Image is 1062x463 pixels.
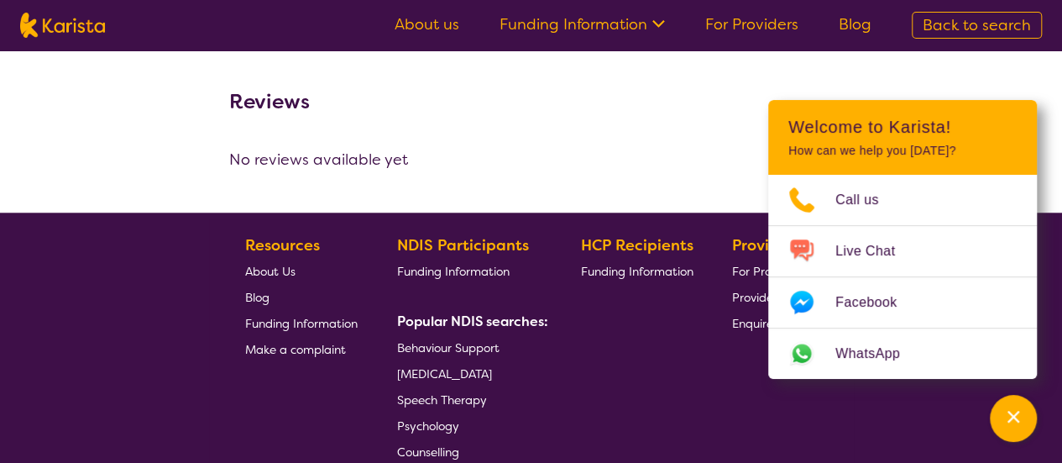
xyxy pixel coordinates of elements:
[912,12,1042,39] a: Back to search
[397,445,459,460] span: Counselling
[245,336,358,362] a: Make a complaint
[397,387,541,413] a: Speech Therapy
[835,239,915,264] span: Live Chat
[245,284,358,310] a: Blog
[245,342,346,357] span: Make a complaint
[835,290,917,315] span: Facebook
[245,264,296,279] span: About Us
[580,258,693,284] a: Funding Information
[580,235,693,255] b: HCP Recipients
[397,258,541,284] a: Funding Information
[732,310,810,336] a: Enquire
[768,329,1037,379] a: Web link opens in a new tab.
[768,100,1037,379] div: Channel Menu
[229,147,834,172] div: No reviews available yet
[245,258,358,284] a: About Us
[923,15,1031,35] span: Back to search
[500,14,665,34] a: Funding Information
[245,290,269,305] span: Blog
[788,117,1017,137] h2: Welcome to Karista!
[839,14,871,34] a: Blog
[580,264,693,279] span: Funding Information
[732,316,773,331] span: Enquire
[397,235,529,255] b: NDIS Participants
[397,392,487,408] span: Speech Therapy
[397,413,541,439] a: Psychology
[397,340,500,355] span: Behaviour Support
[732,284,810,310] a: Provider Login
[397,418,459,434] span: Psychology
[397,366,492,381] span: [MEDICAL_DATA]
[788,144,1017,158] p: How can we help you [DATE]?
[732,235,801,255] b: Providers
[397,264,510,279] span: Funding Information
[835,341,920,366] span: WhatsApp
[397,313,548,330] b: Popular NDIS searches:
[835,187,899,213] span: Call us
[732,290,810,305] span: Provider Login
[990,395,1037,442] button: Channel Menu
[245,310,358,336] a: Funding Information
[20,13,105,38] img: Karista logo
[732,258,810,284] a: For Providers
[245,316,358,331] span: Funding Information
[395,14,459,34] a: About us
[768,175,1037,379] ul: Choose channel
[245,235,320,255] b: Resources
[397,360,541,387] a: [MEDICAL_DATA]
[732,264,803,279] span: For Providers
[705,14,798,34] a: For Providers
[397,334,541,360] a: Behaviour Support
[229,78,310,117] h3: Reviews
